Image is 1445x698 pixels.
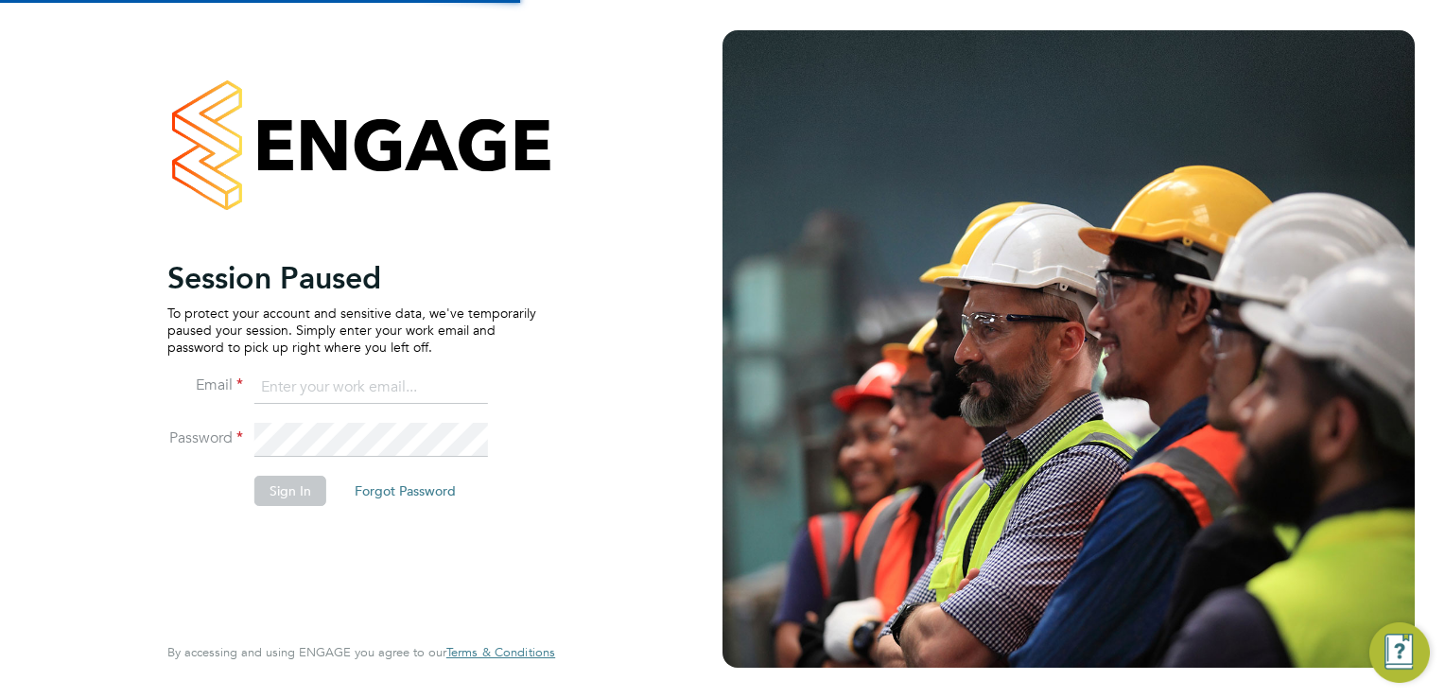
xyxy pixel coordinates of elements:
[339,476,471,506] button: Forgot Password
[1369,622,1430,683] button: Engage Resource Center
[167,259,536,297] h2: Session Paused
[446,645,555,660] a: Terms & Conditions
[446,644,555,660] span: Terms & Conditions
[167,375,243,395] label: Email
[167,305,536,357] p: To protect your account and sensitive data, we've temporarily paused your session. Simply enter y...
[254,476,326,506] button: Sign In
[167,428,243,448] label: Password
[167,644,555,660] span: By accessing and using ENGAGE you agree to our
[254,371,488,405] input: Enter your work email...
